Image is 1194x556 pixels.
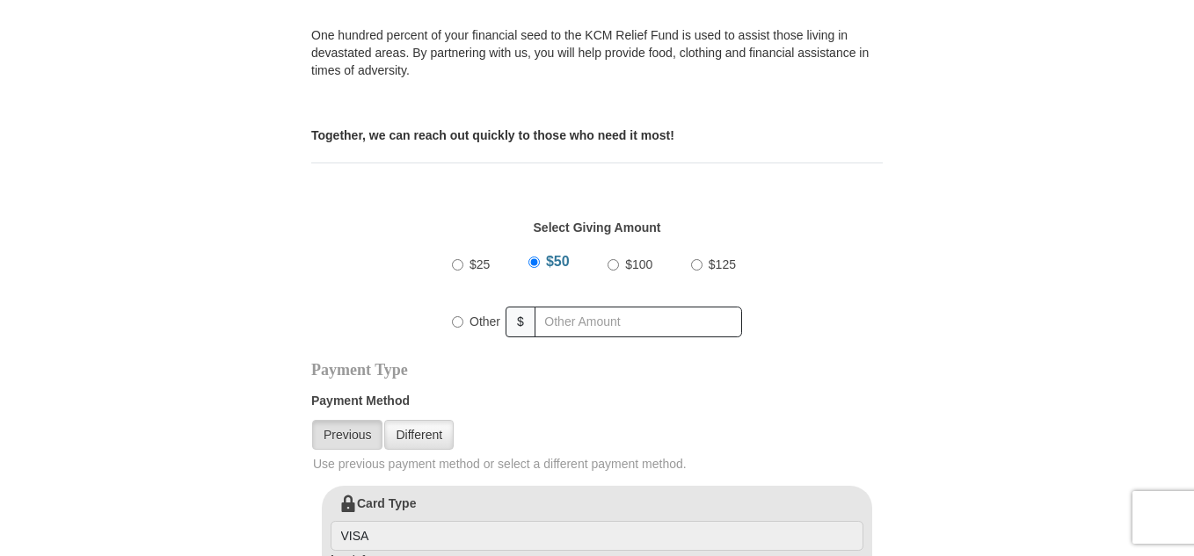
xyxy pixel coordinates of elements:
p: One hundred percent of your financial seed to the KCM Relief Fund is used to assist those living ... [311,26,883,79]
span: $50 [546,254,570,269]
span: Other [470,314,500,329]
span: $100 [625,257,652,271]
strong: Select Giving Amount [534,220,661,235]
input: Card Type [331,521,863,551]
b: Together, we can reach out quickly to those who need it most! [311,128,674,142]
a: Different [384,420,454,450]
input: Other Amount [535,307,742,337]
span: $ [506,307,535,337]
h4: Payment Type [311,363,883,377]
span: $125 [709,257,736,271]
span: $25 [470,257,490,271]
label: Card Type [331,495,863,551]
span: Use previous payment method or select a different payment method. [313,455,885,473]
label: Payment Method [311,392,883,418]
a: Previous [312,420,382,450]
